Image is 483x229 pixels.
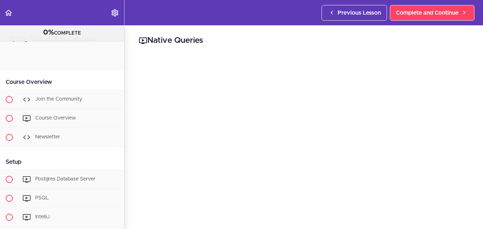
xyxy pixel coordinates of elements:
div: COMPLETE [9,28,115,37]
span: PSQL [35,195,49,200]
a: Complete and Continue [390,5,474,21]
span: Postgres Database Server [35,177,95,182]
h2: Native Queries [139,35,469,47]
span: Complete and Continue [396,9,458,17]
svg: Settings Menu [111,9,119,17]
span: Newsletter [35,134,60,139]
span: Course Overview [35,116,76,121]
span: IntelliJ [35,214,50,219]
span: Join the Community [35,97,82,102]
span: Previous Lesson [338,9,381,17]
a: Previous Lesson [322,5,387,21]
svg: Back to course curriculum [4,9,13,17]
span: 0% [43,29,54,36]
